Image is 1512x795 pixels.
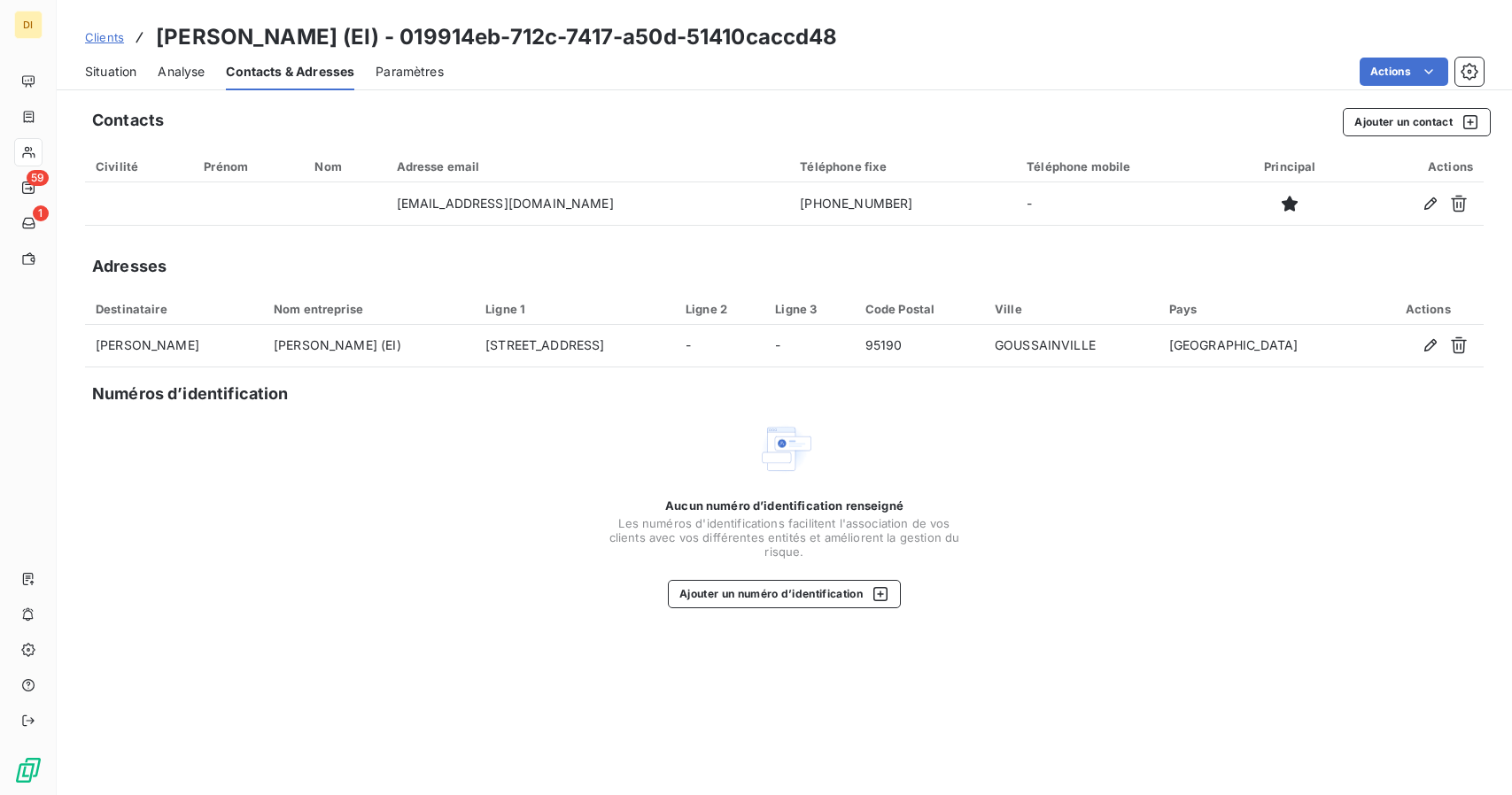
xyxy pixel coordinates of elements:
[668,580,901,608] button: Ajouter un numéro d’identification
[1343,108,1491,136] button: Ajouter un contact
[85,63,136,81] span: Situation
[865,302,973,316] div: Code Postal
[386,182,790,225] td: [EMAIL_ADDRESS][DOMAIN_NAME]
[764,325,854,367] td: -
[14,756,43,784] img: Logo LeanPay
[96,302,252,316] div: Destinataire
[1383,302,1473,316] div: Actions
[1362,159,1473,174] div: Actions
[85,325,263,367] td: [PERSON_NAME]
[263,325,475,367] td: [PERSON_NAME] (EI)
[984,325,1159,367] td: GOUSSAINVILLE
[85,30,124,44] span: Clients
[855,325,984,367] td: 95190
[158,63,205,81] span: Analyse
[92,254,167,279] h5: Adresses
[485,302,664,316] div: Ligne 1
[274,302,464,316] div: Nom entreprise
[96,159,182,174] div: Civilité
[85,28,124,46] a: Clients
[226,63,354,81] span: Contacts & Adresses
[33,205,49,221] span: 1
[156,21,838,53] h3: [PERSON_NAME] (EI) - 019914eb-712c-7417-a50d-51410caccd48
[92,382,289,406] h5: Numéros d’identification
[1169,302,1362,316] div: Pays
[800,159,1005,174] div: Téléphone fixe
[1239,159,1341,174] div: Principal
[756,421,813,477] img: Empty state
[1452,735,1494,777] iframe: Intercom live chat
[1016,182,1228,225] td: -
[675,325,764,367] td: -
[314,159,375,174] div: Nom
[665,498,903,513] span: Aucun numéro d’identification renseigné
[376,63,444,81] span: Paramètres
[686,302,754,316] div: Ligne 2
[204,159,293,174] div: Prénom
[92,108,164,133] h5: Contacts
[1027,159,1217,174] div: Téléphone mobile
[789,182,1016,225] td: [PHONE_NUMBER]
[475,325,675,367] td: [STREET_ADDRESS]
[775,302,843,316] div: Ligne 3
[27,170,49,186] span: 59
[608,516,962,559] span: Les numéros d'identifications facilitent l'association de vos clients avec vos différentes entité...
[995,302,1148,316] div: Ville
[1360,58,1448,86] button: Actions
[397,159,779,174] div: Adresse email
[14,11,43,39] div: DI
[1159,325,1373,367] td: [GEOGRAPHIC_DATA]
